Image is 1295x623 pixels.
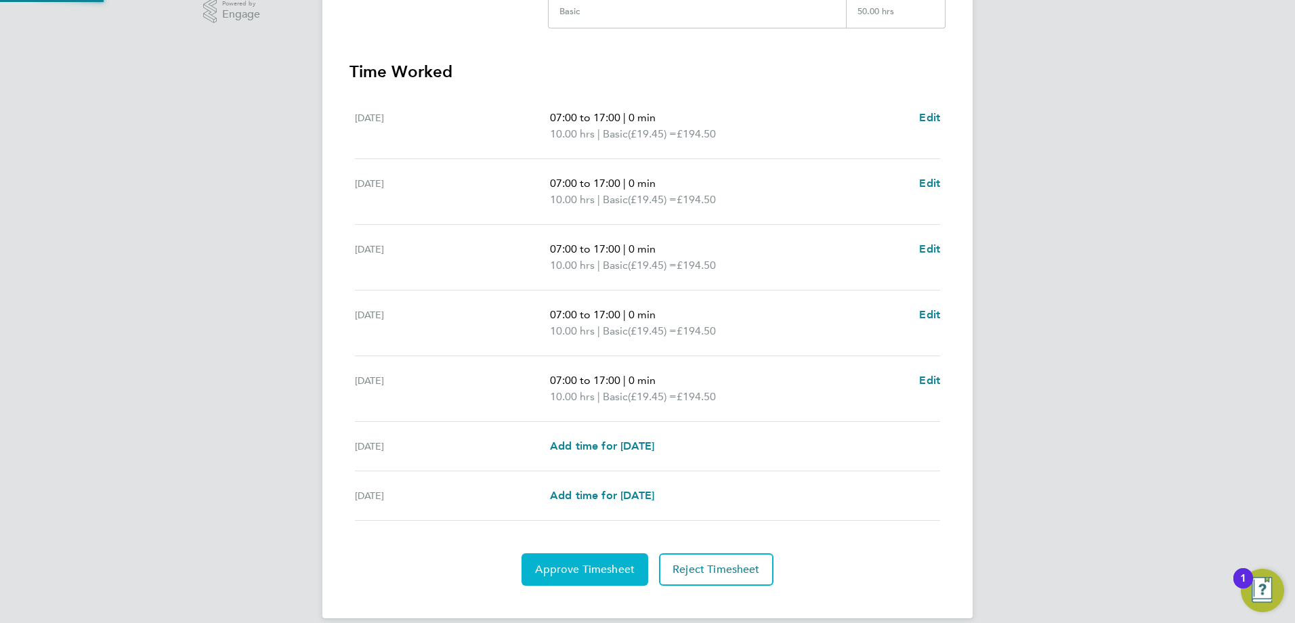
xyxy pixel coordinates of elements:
[550,324,595,337] span: 10.00 hrs
[1241,569,1284,612] button: Open Resource Center, 1 new notification
[603,192,628,208] span: Basic
[222,9,260,20] span: Engage
[919,372,940,389] a: Edit
[919,175,940,192] a: Edit
[597,259,600,272] span: |
[623,242,626,255] span: |
[597,193,600,206] span: |
[846,6,945,28] div: 50.00 hrs
[673,563,760,576] span: Reject Timesheet
[629,308,656,321] span: 0 min
[659,553,773,586] button: Reject Timesheet
[919,307,940,323] a: Edit
[550,489,654,502] span: Add time for [DATE]
[597,390,600,403] span: |
[919,241,940,257] a: Edit
[677,390,716,403] span: £194.50
[623,374,626,387] span: |
[550,111,620,124] span: 07:00 to 17:00
[628,259,677,272] span: (£19.45) =
[597,127,600,140] span: |
[550,242,620,255] span: 07:00 to 17:00
[550,193,595,206] span: 10.00 hrs
[677,193,716,206] span: £194.50
[559,6,580,17] div: Basic
[535,563,635,576] span: Approve Timesheet
[550,259,595,272] span: 10.00 hrs
[919,308,940,321] span: Edit
[355,241,550,274] div: [DATE]
[629,111,656,124] span: 0 min
[623,308,626,321] span: |
[629,374,656,387] span: 0 min
[677,324,716,337] span: £194.50
[919,111,940,124] span: Edit
[349,61,946,83] h3: Time Worked
[677,127,716,140] span: £194.50
[597,324,600,337] span: |
[677,259,716,272] span: £194.50
[550,308,620,321] span: 07:00 to 17:00
[919,110,940,126] a: Edit
[919,374,940,387] span: Edit
[522,553,648,586] button: Approve Timesheet
[623,111,626,124] span: |
[355,110,550,142] div: [DATE]
[919,242,940,255] span: Edit
[550,390,595,403] span: 10.00 hrs
[355,175,550,208] div: [DATE]
[550,177,620,190] span: 07:00 to 17:00
[550,488,654,504] a: Add time for [DATE]
[919,177,940,190] span: Edit
[603,323,628,339] span: Basic
[603,126,628,142] span: Basic
[628,324,677,337] span: (£19.45) =
[628,390,677,403] span: (£19.45) =
[628,193,677,206] span: (£19.45) =
[355,372,550,405] div: [DATE]
[629,177,656,190] span: 0 min
[550,439,654,452] span: Add time for [DATE]
[355,488,550,504] div: [DATE]
[603,257,628,274] span: Basic
[623,177,626,190] span: |
[550,374,620,387] span: 07:00 to 17:00
[355,438,550,454] div: [DATE]
[603,389,628,405] span: Basic
[629,242,656,255] span: 0 min
[550,438,654,454] a: Add time for [DATE]
[550,127,595,140] span: 10.00 hrs
[628,127,677,140] span: (£19.45) =
[1240,578,1246,596] div: 1
[355,307,550,339] div: [DATE]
